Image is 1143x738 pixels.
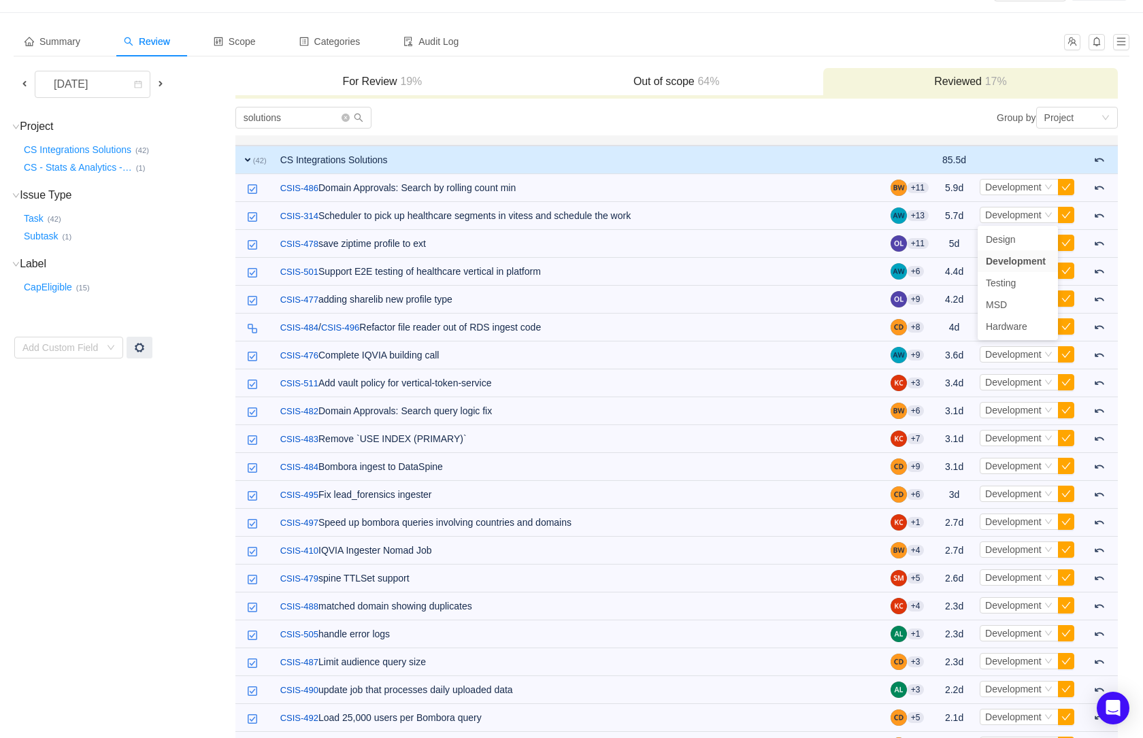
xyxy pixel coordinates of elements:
aui-badge: +13 [907,210,929,221]
td: Add vault policy for vertical-token-service [274,369,884,397]
i: icon: down [1101,114,1110,123]
aui-badge: +6 [907,405,925,416]
a: CSIS-477 [280,293,318,307]
td: 2.7d [935,537,973,565]
span: Summary [24,36,80,47]
td: Load 25,000 users per Bombora query [274,704,884,732]
td: Domain Approvals: Search query logic fix [274,397,884,425]
td: Scheduler to pick up healthcare segments in vitess and schedule the work [274,202,884,230]
button: icon: check [1058,263,1074,279]
span: Development [985,377,1042,388]
aui-badge: +8 [907,322,925,333]
span: Development [985,405,1042,416]
h3: Project [21,120,234,133]
td: Remove `USE INDEX (PRIMARY)` [274,425,884,453]
i: icon: down [12,123,20,131]
button: Task [21,207,48,229]
span: Development [985,600,1042,611]
span: Development [985,516,1042,527]
button: icon: check [1058,681,1074,697]
span: Development [985,572,1042,583]
span: 64% [695,76,720,87]
img: AL [891,682,907,698]
td: 5d [935,230,973,258]
span: 17% [982,76,1007,87]
i: icon: down [1044,546,1053,555]
td: 2.1d [935,704,973,732]
img: 10318 [247,546,258,557]
button: icon: check [1058,430,1074,446]
img: 10318 [247,407,258,418]
img: KC [891,514,907,531]
i: icon: down [1044,713,1053,722]
td: update job that processes daily uploaded data [274,676,884,704]
aui-badge: +4 [907,545,925,556]
td: adding sharelib new profile type [274,286,884,314]
td: 4d [935,314,973,341]
span: Development [985,544,1042,555]
a: CSIS-410 [280,544,318,558]
i: icon: down [1044,490,1053,499]
aui-badge: +1 [907,628,925,639]
aui-badge: +9 [907,294,925,305]
span: MSD [986,299,1007,310]
i: icon: profile [299,37,309,46]
small: (42) [135,146,149,154]
span: Review [124,36,170,47]
aui-badge: +3 [907,378,925,388]
aui-badge: +5 [907,573,925,584]
button: icon: check [1058,235,1074,251]
small: (15) [76,284,90,292]
img: 10318 [247,574,258,585]
img: AL [891,626,907,642]
a: CSIS-486 [280,182,318,195]
aui-badge: +9 [907,350,925,360]
td: 2.2d [935,676,973,704]
td: Speed up bombora queries involving countries and domains [274,509,884,537]
aui-badge: +7 [907,433,925,444]
span: expand [242,154,253,165]
img: 10318 [247,630,258,641]
i: icon: close-circle [342,114,350,122]
span: Development [985,209,1042,220]
td: 5.7d [935,202,973,230]
td: 2.3d [935,592,973,620]
small: (1) [136,164,146,172]
img: 10318 [247,714,258,724]
button: Subtask [21,226,63,248]
a: CSIS-490 [280,684,318,697]
td: spine TTLSet support [274,565,884,592]
button: icon: check [1058,207,1074,223]
aui-badge: +9 [907,461,925,472]
button: icon: check [1058,374,1074,390]
img: 10318 [247,295,258,306]
button: icon: check [1058,179,1074,195]
a: CSIS-501 [280,265,318,279]
img: 10318 [247,518,258,529]
td: 3.6d [935,341,973,369]
span: 19% [397,76,422,87]
img: AW [891,263,907,280]
i: icon: down [1044,406,1053,416]
span: Development [985,460,1042,471]
img: 10318 [247,463,258,473]
img: 10318 [247,490,258,501]
i: icon: down [1044,183,1053,192]
button: icon: check [1058,597,1074,614]
td: Fix lead_forensics ingester [274,481,884,509]
a: CSIS-511 [280,377,318,390]
img: 10318 [247,351,258,362]
span: Testing [986,278,1016,288]
a: CSIS-484 [280,321,318,335]
a: CSIS-483 [280,433,318,446]
i: icon: audit [403,37,413,46]
td: 3.1d [935,397,973,425]
i: icon: down [1044,518,1053,527]
button: icon: check [1058,458,1074,474]
aui-badge: +11 [907,238,929,249]
i: icon: calendar [134,80,142,90]
img: 10318 [247,184,258,195]
div: Open Intercom Messenger [1097,692,1129,724]
img: AW [891,347,907,363]
span: Development [985,433,1042,443]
